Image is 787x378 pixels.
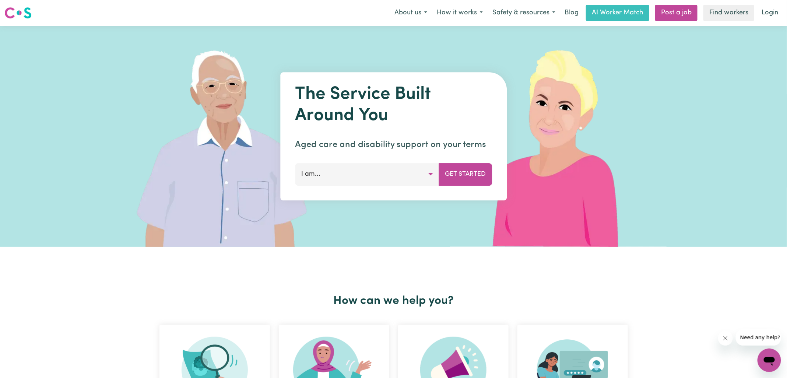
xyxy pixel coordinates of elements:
h1: The Service Built Around You [295,84,492,126]
a: Blog [560,5,583,21]
a: Login [757,5,783,21]
iframe: Button to launch messaging window [758,349,781,372]
button: How it works [432,5,488,21]
iframe: Close message [718,331,733,346]
a: Careseekers logo [4,4,32,21]
iframe: Message from company [736,329,781,346]
p: Aged care and disability support on your terms [295,138,492,151]
button: Get Started [439,163,492,185]
a: AI Worker Match [586,5,649,21]
button: About us [390,5,432,21]
a: Find workers [703,5,754,21]
a: Post a job [655,5,698,21]
img: Careseekers logo [4,6,32,20]
h2: How can we help you? [155,294,632,308]
button: Safety & resources [488,5,560,21]
button: I am... [295,163,439,185]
